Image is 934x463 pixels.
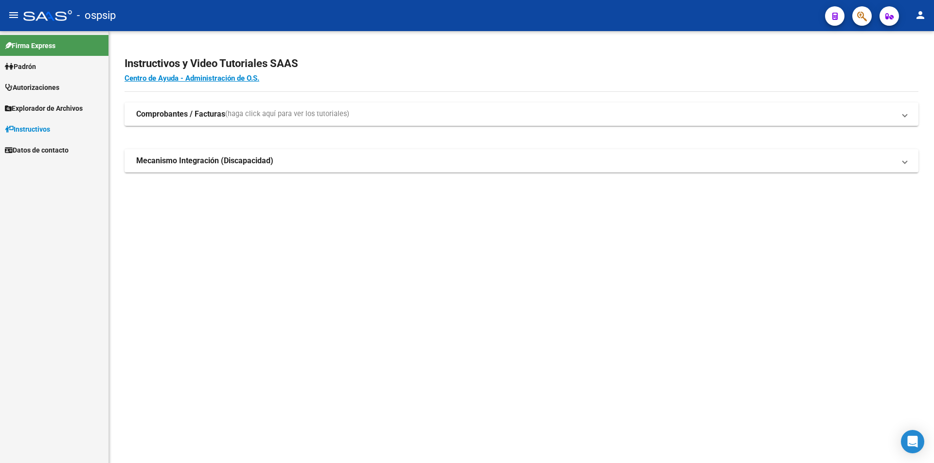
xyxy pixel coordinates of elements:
[136,109,225,120] strong: Comprobantes / Facturas
[5,145,69,155] span: Datos de contacto
[136,155,273,166] strong: Mecanismo Integración (Discapacidad)
[901,430,924,453] div: Open Intercom Messenger
[125,103,918,126] mat-expansion-panel-header: Comprobantes / Facturas(haga click aquí para ver los tutoriales)
[5,124,50,135] span: Instructivos
[125,149,918,172] mat-expansion-panel-header: Mecanismo Integración (Discapacidad)
[8,9,19,21] mat-icon: menu
[915,9,926,21] mat-icon: person
[5,82,59,93] span: Autorizaciones
[125,74,259,83] a: Centro de Ayuda - Administración de O.S.
[5,103,83,114] span: Explorador de Archivos
[77,5,116,26] span: - ospsip
[5,61,36,72] span: Padrón
[125,54,918,73] h2: Instructivos y Video Tutoriales SAAS
[225,109,349,120] span: (haga click aquí para ver los tutoriales)
[5,40,55,51] span: Firma Express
